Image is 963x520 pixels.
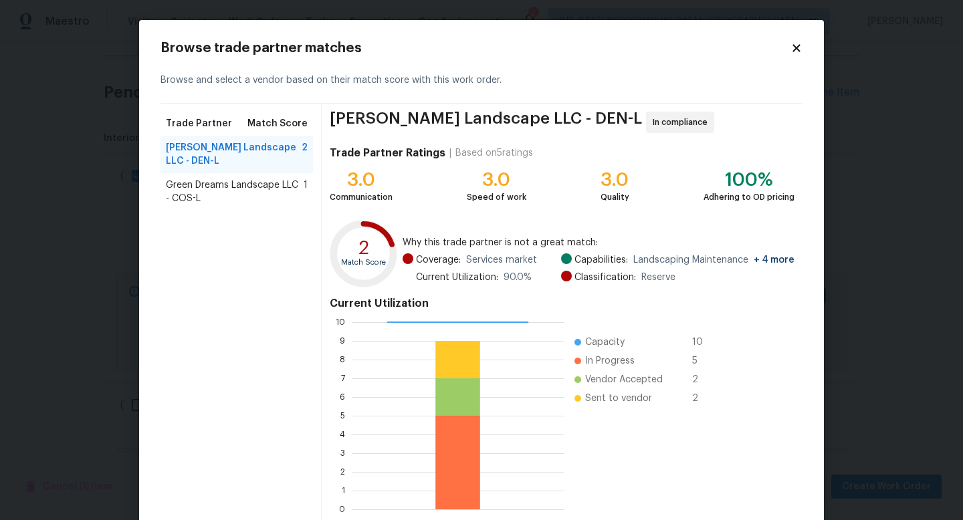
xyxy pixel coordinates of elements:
[336,318,345,326] text: 10
[330,297,794,310] h4: Current Utilization
[166,141,302,168] span: [PERSON_NAME] Landscape LLC - DEN-L
[754,255,794,265] span: + 4 more
[633,253,794,267] span: Landscaping Maintenance
[302,141,308,168] span: 2
[166,117,232,130] span: Trade Partner
[416,253,461,267] span: Coverage:
[601,173,629,186] div: 3.0
[704,173,794,186] div: 100%
[574,271,636,284] span: Classification:
[341,374,345,382] text: 7
[692,373,714,386] span: 2
[692,336,714,349] span: 10
[504,271,532,284] span: 90.0 %
[160,41,790,55] h2: Browse trade partner matches
[574,253,628,267] span: Capabilities:
[601,190,629,204] div: Quality
[330,112,642,133] span: [PERSON_NAME] Landscape LLC - DEN-L
[416,271,498,284] span: Current Utilization:
[340,412,345,420] text: 5
[340,468,345,476] text: 2
[330,190,393,204] div: Communication
[692,392,714,405] span: 2
[340,393,345,401] text: 6
[342,487,345,495] text: 1
[340,449,345,457] text: 3
[341,259,386,266] text: Match Score
[467,190,526,204] div: Speed of work
[692,354,714,368] span: 5
[585,354,635,368] span: In Progress
[330,146,445,160] h4: Trade Partner Ratings
[455,146,533,160] div: Based on 5 ratings
[466,253,537,267] span: Services market
[704,190,794,204] div: Adhering to OD pricing
[653,116,713,129] span: In compliance
[467,173,526,186] div: 3.0
[160,57,802,104] div: Browse and select a vendor based on their match score with this work order.
[340,430,345,438] text: 4
[340,356,345,364] text: 8
[340,337,345,345] text: 9
[585,373,663,386] span: Vendor Accepted
[585,392,652,405] span: Sent to vendor
[247,117,308,130] span: Match Score
[304,178,308,205] span: 1
[166,178,304,205] span: Green Dreams Landscape LLC - COS-L
[641,271,675,284] span: Reserve
[403,236,794,249] span: Why this trade partner is not a great match:
[585,336,625,349] span: Capacity
[358,239,369,257] text: 2
[339,505,345,513] text: 0
[330,173,393,186] div: 3.0
[445,146,455,160] div: |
